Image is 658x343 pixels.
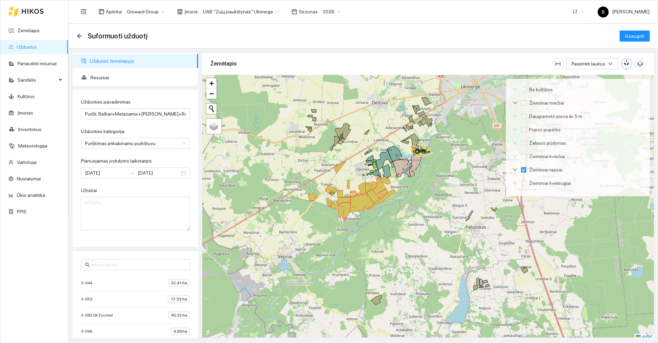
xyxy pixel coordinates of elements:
[513,127,517,132] span: down
[81,98,131,106] label: Užduoties pavadinimas
[17,73,57,87] span: Sandėlis
[91,261,186,269] input: Ieškoti lauko
[168,279,190,287] span: 32.41 ha
[526,99,567,107] span: Žieminiai miežiai
[203,7,279,17] span: UAB "Zujų paukštynas" Ukmerge
[526,153,568,160] span: Žieminiai kviečiai
[18,143,47,149] a: Meteorologija
[99,9,104,14] span: layout
[138,169,180,177] input: Pabaigos data
[513,100,517,105] span: down
[513,167,517,172] span: down
[81,9,87,15] span: menu-fold
[17,176,41,181] a: Nustatymai
[636,334,652,339] a: Leaflet
[171,328,190,335] span: 4.99 ha
[526,166,565,174] span: Žieminiai rapsai
[81,280,96,286] span: 3-044
[81,128,124,135] label: Užduoties kategorija
[206,78,217,88] a: Zoom in
[292,9,297,14] span: calendar
[106,8,123,15] span: Aplinka :
[573,7,584,17] span: LT
[608,61,613,67] span: down
[206,119,221,134] a: Layers
[526,179,574,187] span: Žieminiai kvietrugiai
[77,5,90,19] button: menu-fold
[625,32,644,40] span: Išsaugoti
[552,58,563,69] button: column-width
[526,126,563,133] span: Pupos pupelės
[526,139,569,147] span: Žaliasis pūdymas
[130,170,135,176] span: to
[206,88,217,99] a: Zoom out
[177,9,183,14] span: shop
[90,54,193,68] span: Užduotis žemėlapyje
[85,138,186,149] span: Purškimas prikabinamu purkštuvu
[90,71,193,84] span: Resursai
[513,154,517,159] span: down
[513,141,517,145] span: down
[17,28,40,33] a: Žemėlapis
[620,31,650,42] button: Išsaugoti
[17,61,57,66] a: Panaudoti resursai
[130,170,135,176] span: swap-right
[168,311,190,319] span: 40.32 ha
[81,108,190,119] input: Užduoties pavadinimas
[88,31,147,42] span: Suformuoti užduotį
[17,192,45,198] a: Ūkio analitika
[209,89,214,98] span: −
[526,113,586,120] span: Daugiametė pieva iki 5 m.
[513,181,517,186] span: down
[81,197,190,230] textarea: Užrašai
[598,9,649,14] span: [PERSON_NAME]
[526,86,556,93] span: Be kultūros
[77,33,82,39] span: arrow-left
[206,104,217,114] button: Initiate a new search
[17,44,37,50] a: Užduotys
[85,169,127,177] input: Planuojamas įvykdymo laikotarpis
[17,110,33,116] a: Įmonės
[210,54,552,73] div: Žemėlapis
[572,60,605,68] span: Pasirinkti laukus
[18,127,41,132] a: Inventorius
[81,296,96,303] span: 3-053
[17,94,35,99] a: Kultūros
[81,187,97,194] label: Užrašai
[168,295,190,303] span: 17.53 ha
[127,7,165,17] span: Groward Group
[77,33,82,39] div: Atgal
[553,61,563,67] span: column-width
[17,159,37,165] a: Vartotojai
[81,312,116,319] span: 3-083 DK Excited
[17,209,26,214] a: PPIS
[184,8,199,15] span: Įmonė :
[209,79,214,87] span: +
[81,157,152,165] label: Planuojamas įvykdymo laikotarpis
[566,58,618,69] button: Pasirinkti laukusdown
[299,8,319,15] span: Sezonas :
[85,262,90,267] span: search
[81,328,96,335] span: 3-096
[323,7,341,17] span: 2026
[513,114,517,119] span: down
[513,87,517,92] span: down
[602,7,605,17] span: B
